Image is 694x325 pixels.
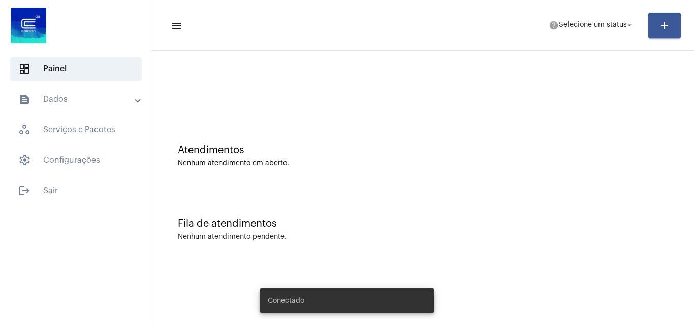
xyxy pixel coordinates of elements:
mat-panel-title: Dados [18,93,136,105]
mat-icon: sidenav icon [18,93,30,105]
span: sidenav icon [18,63,30,75]
span: Conectado [268,296,304,306]
div: Fila de atendimentos [178,218,669,229]
mat-icon: arrow_drop_down [625,21,634,30]
span: Selecione um status [559,22,627,29]
div: Atendimentos [178,145,669,156]
mat-icon: sidenav icon [171,20,181,32]
span: sidenav icon [18,154,30,166]
span: Serviços e Pacotes [10,118,142,142]
mat-icon: add [658,19,671,31]
mat-icon: help [549,20,559,30]
span: Configurações [10,148,142,172]
span: Painel [10,57,142,81]
span: Sair [10,178,142,203]
img: d4669ae0-8c07-2337-4f67-34b0df7f5ae4.jpeg [8,5,49,46]
div: Nenhum atendimento em aberto. [178,160,669,167]
mat-expansion-panel-header: sidenav iconDados [6,87,152,112]
button: Selecione um status [543,15,640,35]
span: sidenav icon [18,124,30,136]
mat-icon: sidenav icon [18,185,30,197]
div: Nenhum atendimento pendente. [178,233,287,241]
